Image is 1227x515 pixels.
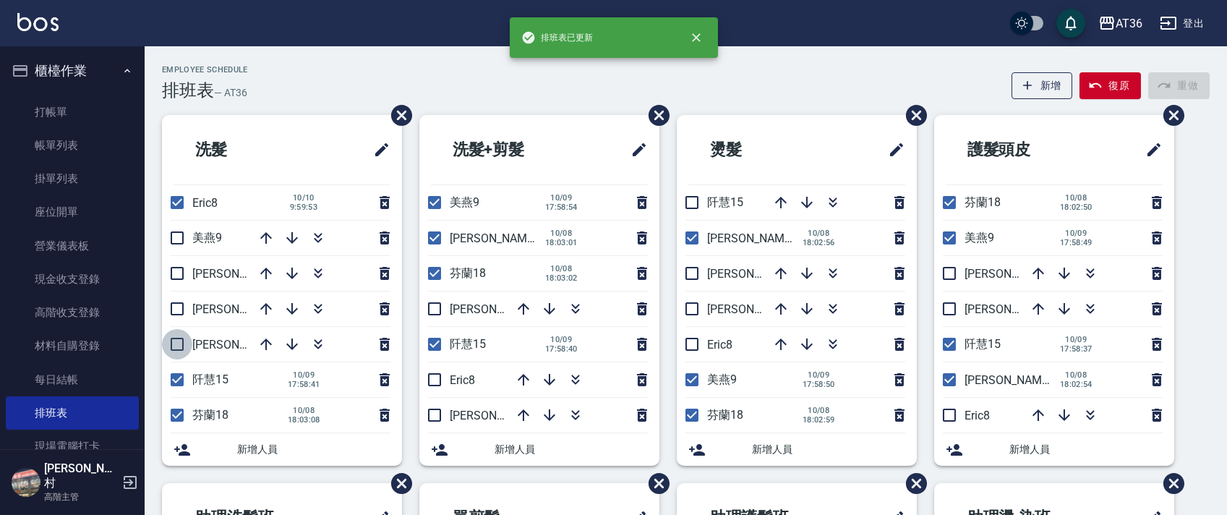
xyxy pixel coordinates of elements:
[192,231,222,244] span: 美燕9
[688,124,821,176] h2: 燙髮
[1116,14,1142,33] div: AT36
[192,338,286,352] span: [PERSON_NAME]6
[803,229,835,238] span: 10/08
[431,124,583,176] h2: 洗髮+剪髮
[707,267,800,281] span: [PERSON_NAME]6
[545,335,578,344] span: 10/09
[1012,72,1073,99] button: 新增
[895,462,929,505] span: 刪除班表
[6,129,139,162] a: 帳單列表
[288,370,320,380] span: 10/09
[1137,132,1163,167] span: 修改班表的標題
[192,373,228,386] span: 阡慧15
[965,195,1001,209] span: 芬蘭18
[450,195,479,209] span: 美燕9
[545,344,578,354] span: 17:58:40
[288,415,320,425] span: 18:03:08
[622,132,648,167] span: 修改班表的標題
[6,52,139,90] button: 櫃檯作業
[1060,344,1093,354] span: 17:58:37
[380,94,414,137] span: 刪除班表
[17,13,59,31] img: Logo
[1153,94,1187,137] span: 刪除班表
[237,442,390,457] span: 新增人員
[6,95,139,129] a: 打帳單
[803,415,835,425] span: 18:02:59
[44,461,118,490] h5: [PERSON_NAME]村
[288,193,320,203] span: 10/10
[6,296,139,329] a: 高階收支登錄
[545,229,578,238] span: 10/08
[934,433,1174,466] div: 新增人員
[192,196,218,210] span: Eric8
[174,124,307,176] h2: 洗髮
[707,195,743,209] span: 阡慧15
[288,380,320,389] span: 17:58:41
[192,408,228,422] span: 芬蘭18
[162,433,402,466] div: 新增人員
[803,380,835,389] span: 17:58:50
[288,203,320,212] span: 9:59:53
[364,132,390,167] span: 修改班表的標題
[288,406,320,415] span: 10/08
[1009,442,1163,457] span: 新增人員
[1060,335,1093,344] span: 10/09
[677,433,917,466] div: 新增人員
[450,337,486,351] span: 阡慧15
[545,193,578,203] span: 10/09
[521,30,594,45] span: 排班表已更新
[6,162,139,195] a: 掛單列表
[752,442,905,457] span: 新增人員
[192,302,292,316] span: [PERSON_NAME]11
[965,409,990,422] span: Eric8
[707,373,737,386] span: 美燕9
[450,231,550,245] span: [PERSON_NAME]16
[1060,193,1093,203] span: 10/08
[707,302,807,316] span: [PERSON_NAME]11
[450,302,550,316] span: [PERSON_NAME]11
[946,124,1095,176] h2: 護髮頭皮
[1060,238,1093,247] span: 17:58:49
[6,329,139,362] a: 材料自購登錄
[1060,203,1093,212] span: 18:02:50
[803,238,835,247] span: 18:02:56
[12,468,40,497] img: Person
[1060,370,1093,380] span: 10/08
[450,373,475,387] span: Eric8
[450,266,486,280] span: 芬蘭18
[638,462,672,505] span: 刪除班表
[965,231,994,244] span: 美燕9
[162,65,248,75] h2: Employee Schedule
[1060,229,1093,238] span: 10/09
[545,238,578,247] span: 18:03:01
[6,396,139,430] a: 排班表
[192,267,292,281] span: [PERSON_NAME]16
[545,203,578,212] span: 17:58:54
[965,337,1001,351] span: 阡慧15
[6,430,139,463] a: 現場電腦打卡
[1079,72,1141,99] button: 復原
[707,231,807,245] span: [PERSON_NAME]16
[1154,10,1210,37] button: 登出
[380,462,414,505] span: 刪除班表
[965,373,1064,387] span: [PERSON_NAME]16
[1060,380,1093,389] span: 18:02:54
[803,370,835,380] span: 10/09
[419,433,659,466] div: 新增人員
[707,408,743,422] span: 芬蘭18
[44,490,118,503] p: 高階主管
[545,264,578,273] span: 10/08
[965,267,1058,281] span: [PERSON_NAME]6
[1153,462,1187,505] span: 刪除班表
[895,94,929,137] span: 刪除班表
[965,302,1064,316] span: [PERSON_NAME]11
[450,409,543,422] span: [PERSON_NAME]6
[6,363,139,396] a: 每日結帳
[545,273,578,283] span: 18:03:02
[495,442,648,457] span: 新增人員
[680,22,712,54] button: close
[1056,9,1085,38] button: save
[162,80,214,101] h3: 排班表
[803,406,835,415] span: 10/08
[1093,9,1148,38] button: AT36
